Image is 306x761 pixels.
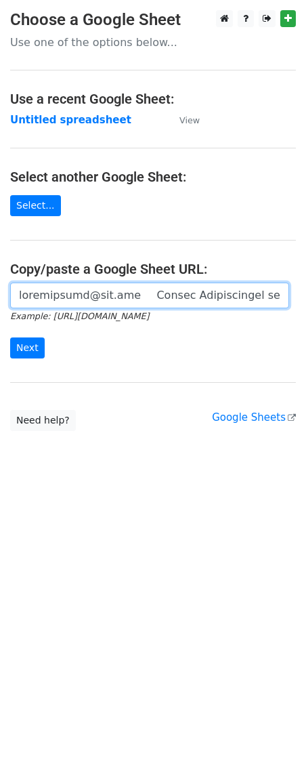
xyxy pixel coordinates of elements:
a: View [166,114,200,126]
input: Next [10,337,45,358]
h4: Copy/paste a Google Sheet URL: [10,261,296,277]
small: View [179,115,200,125]
small: Example: [URL][DOMAIN_NAME] [10,311,149,321]
h3: Choose a Google Sheet [10,10,296,30]
p: Use one of the options below... [10,35,296,49]
input: Paste your Google Sheet URL here [10,283,289,308]
iframe: Chat Widget [238,696,306,761]
a: Google Sheets [212,411,296,424]
a: Select... [10,195,61,216]
a: Untitled spreadsheet [10,114,131,126]
a: Need help? [10,410,76,431]
h4: Select another Google Sheet: [10,169,296,185]
h4: Use a recent Google Sheet: [10,91,296,107]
